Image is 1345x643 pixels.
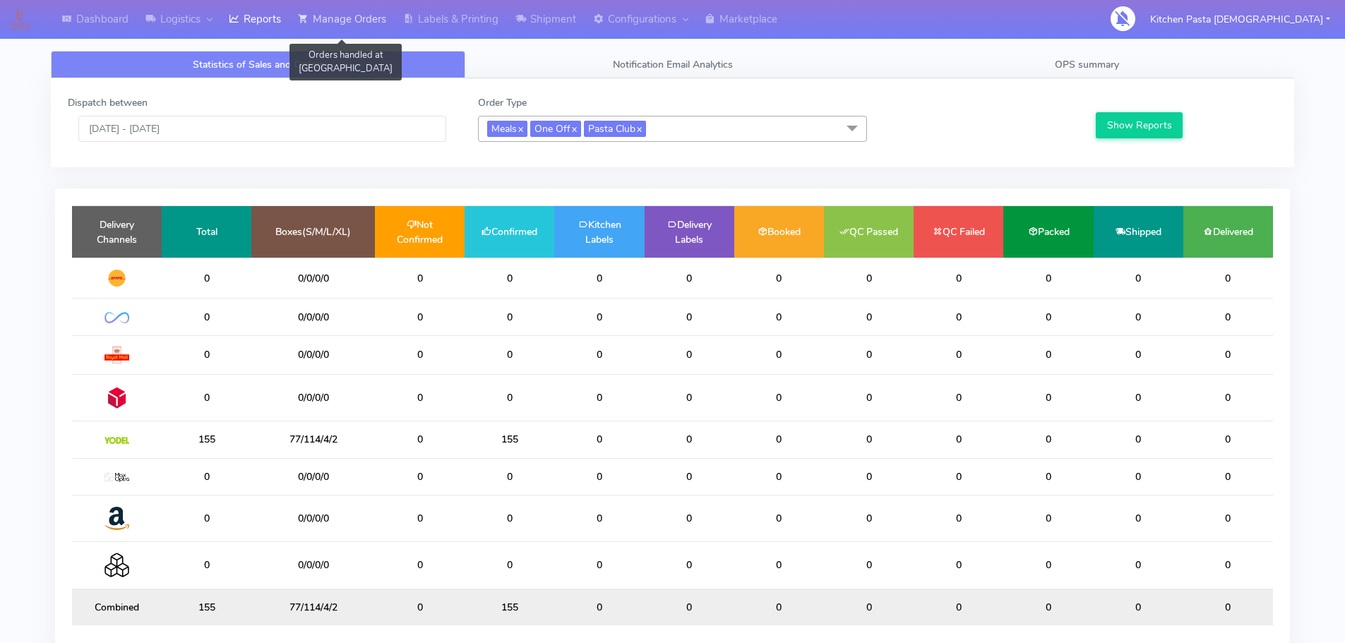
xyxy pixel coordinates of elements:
[824,542,914,589] td: 0
[1055,58,1119,71] span: OPS summary
[465,299,554,335] td: 0
[465,542,554,589] td: 0
[1183,589,1273,625] td: 0
[530,121,581,137] span: One Off
[104,385,129,410] img: DPD
[914,542,1003,589] td: 0
[914,299,1003,335] td: 0
[734,589,824,625] td: 0
[1094,458,1183,495] td: 0
[1003,299,1093,335] td: 0
[824,258,914,299] td: 0
[1003,589,1093,625] td: 0
[465,458,554,495] td: 0
[554,374,644,421] td: 0
[251,335,375,374] td: 0/0/0/0
[645,421,734,458] td: 0
[645,495,734,541] td: 0
[734,299,824,335] td: 0
[104,269,129,287] img: DHL
[1183,258,1273,299] td: 0
[645,458,734,495] td: 0
[824,299,914,335] td: 0
[1094,258,1183,299] td: 0
[734,495,824,541] td: 0
[465,258,554,299] td: 0
[251,206,375,258] td: Boxes(S/M/L/XL)
[162,421,251,458] td: 155
[162,542,251,589] td: 0
[645,258,734,299] td: 0
[645,299,734,335] td: 0
[1003,335,1093,374] td: 0
[584,121,646,137] span: Pasta Club
[554,335,644,374] td: 0
[251,299,375,335] td: 0/0/0/0
[1183,206,1273,258] td: Delivered
[72,589,162,625] td: Combined
[824,421,914,458] td: 0
[375,542,465,589] td: 0
[554,589,644,625] td: 0
[68,95,148,110] label: Dispatch between
[1003,206,1093,258] td: Packed
[375,258,465,299] td: 0
[1094,542,1183,589] td: 0
[1094,495,1183,541] td: 0
[1183,335,1273,374] td: 0
[1003,542,1093,589] td: 0
[375,495,465,541] td: 0
[162,258,251,299] td: 0
[104,437,129,444] img: Yodel
[734,258,824,299] td: 0
[251,458,375,495] td: 0/0/0/0
[824,374,914,421] td: 0
[645,206,734,258] td: Delivery Labels
[1096,112,1183,138] button: Show Reports
[554,495,644,541] td: 0
[1094,589,1183,625] td: 0
[734,542,824,589] td: 0
[78,116,446,142] input: Pick the Daterange
[251,495,375,541] td: 0/0/0/0
[914,458,1003,495] td: 0
[1003,458,1093,495] td: 0
[824,335,914,374] td: 0
[734,335,824,374] td: 0
[251,589,375,625] td: 77/114/4/2
[375,374,465,421] td: 0
[554,299,644,335] td: 0
[645,542,734,589] td: 0
[914,374,1003,421] td: 0
[478,95,527,110] label: Order Type
[487,121,527,137] span: Meals
[570,121,577,136] a: x
[1003,258,1093,299] td: 0
[104,553,129,577] img: Collection
[162,299,251,335] td: 0
[375,299,465,335] td: 0
[1003,421,1093,458] td: 0
[554,542,644,589] td: 0
[914,206,1003,258] td: QC Failed
[465,374,554,421] td: 0
[914,421,1003,458] td: 0
[465,421,554,458] td: 155
[72,206,162,258] td: Delivery Channels
[734,374,824,421] td: 0
[375,206,465,258] td: Not Confirmed
[465,495,554,541] td: 0
[375,421,465,458] td: 0
[554,258,644,299] td: 0
[465,589,554,625] td: 155
[162,374,251,421] td: 0
[465,335,554,374] td: 0
[104,473,129,483] img: MaxOptra
[914,589,1003,625] td: 0
[824,495,914,541] td: 0
[104,506,129,531] img: Amazon
[104,347,129,363] img: Royal Mail
[645,335,734,374] td: 0
[1183,495,1273,541] td: 0
[251,542,375,589] td: 0/0/0/0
